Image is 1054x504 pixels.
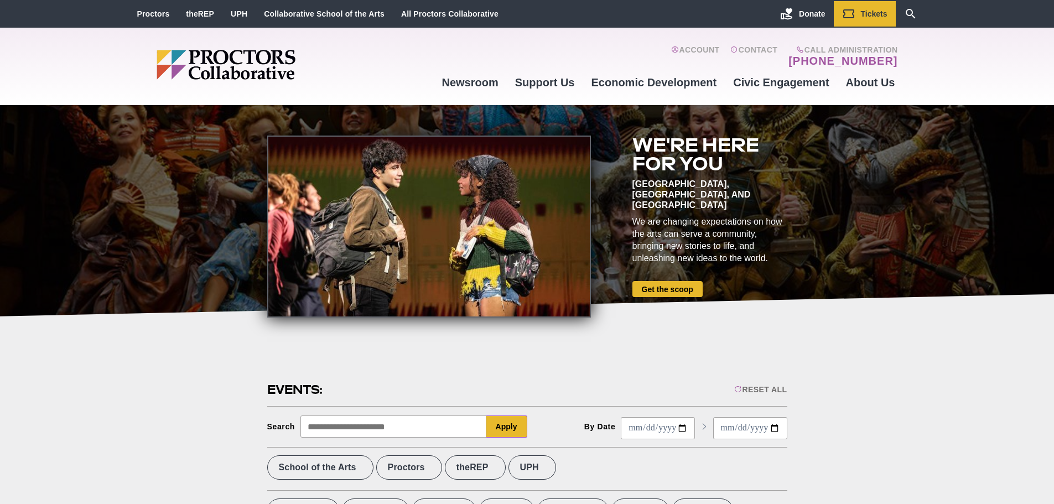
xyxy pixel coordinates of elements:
div: Search [267,422,295,431]
div: Reset All [734,385,787,394]
span: Donate [799,9,825,18]
div: By Date [584,422,616,431]
a: Contact [730,45,777,67]
label: School of the Arts [267,455,373,480]
a: Search [896,1,926,27]
a: theREP [186,9,214,18]
a: Account [671,45,719,67]
img: Proctors logo [157,50,381,80]
a: Tickets [834,1,896,27]
a: Collaborative School of the Arts [264,9,385,18]
a: Get the scoop [632,281,703,297]
a: All Proctors Collaborative [401,9,499,18]
h2: We're here for you [632,136,787,173]
a: Civic Engagement [725,67,837,97]
label: theREP [445,455,506,480]
h2: Events: [267,381,324,398]
span: Tickets [861,9,887,18]
a: Proctors [137,9,170,18]
a: Economic Development [583,67,725,97]
a: [PHONE_NUMBER] [788,54,897,67]
button: Apply [486,415,527,438]
label: Proctors [376,455,442,480]
a: About Us [838,67,904,97]
div: [GEOGRAPHIC_DATA], [GEOGRAPHIC_DATA], and [GEOGRAPHIC_DATA] [632,179,787,210]
label: UPH [508,455,556,480]
span: Call Administration [785,45,897,54]
a: Support Us [507,67,583,97]
a: Newsroom [433,67,506,97]
div: We are changing expectations on how the arts can serve a community, bringing new stories to life,... [632,216,787,264]
a: Donate [772,1,833,27]
a: UPH [231,9,247,18]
